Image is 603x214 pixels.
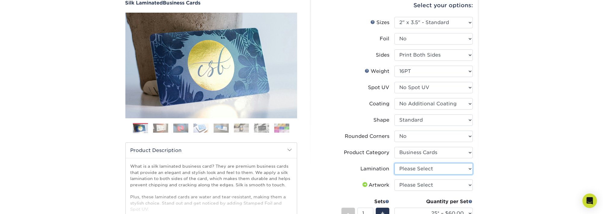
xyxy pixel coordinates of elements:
[126,143,297,158] h2: Product Description
[345,133,390,140] div: Rounded Corners
[380,35,390,42] div: Foil
[344,149,390,156] div: Product Category
[376,51,390,59] div: Sides
[133,121,148,136] img: Business Cards 01
[365,68,390,75] div: Weight
[274,123,289,133] img: Business Cards 08
[153,123,168,133] img: Business Cards 02
[394,198,473,205] div: Quantity per Set
[193,123,209,133] img: Business Cards 04
[341,198,390,205] div: Sets
[368,84,390,91] div: Spot UV
[369,100,390,107] div: Coating
[173,123,188,133] img: Business Cards 03
[214,123,229,133] img: Business Cards 05
[254,123,269,133] img: Business Cards 07
[361,165,390,172] div: Lamination
[374,116,390,124] div: Shape
[234,123,249,133] img: Business Cards 06
[371,19,390,26] div: Sizes
[583,194,597,208] div: Open Intercom Messenger
[362,181,390,189] div: Artwork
